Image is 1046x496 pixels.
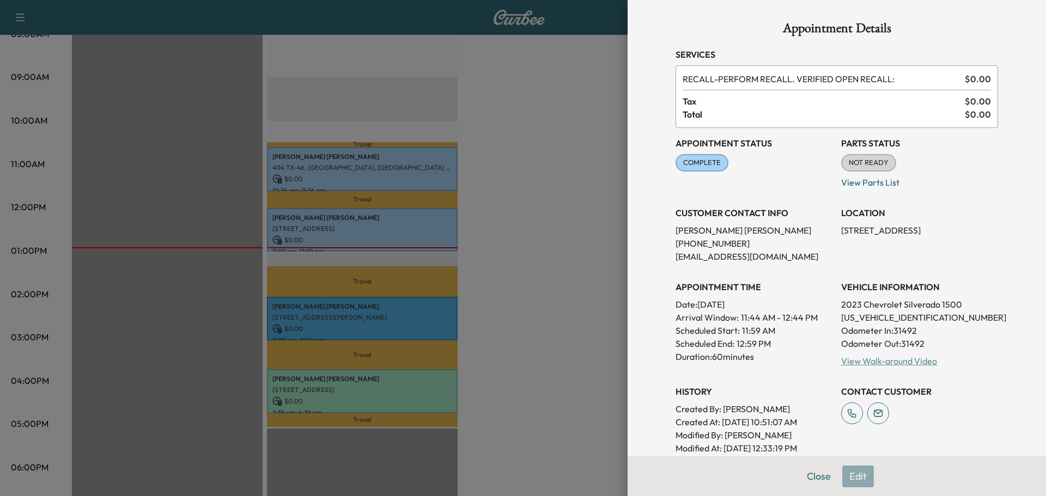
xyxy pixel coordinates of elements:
p: Created By : [PERSON_NAME] [676,402,832,415]
h3: CONTACT CUSTOMER [841,385,998,398]
span: Total [683,108,965,121]
p: Scheduled Start: [676,324,740,337]
span: $ 0.00 [965,72,991,85]
span: NOT READY [842,157,895,168]
p: [PERSON_NAME] [PERSON_NAME] [676,224,832,237]
p: Arrival Window: [676,311,832,324]
h3: APPOINTMENT TIME [676,280,832,293]
span: PERFORM RECALL. VERIFIED OPEN RECALL: [683,72,960,85]
p: Modified By : [PERSON_NAME] [676,428,832,442]
h3: CUSTOMER CONTACT INFO [676,206,832,219]
p: Odometer In: 31492 [841,324,998,337]
p: View Parts List [841,172,998,189]
h3: Parts Status [841,137,998,150]
p: Date: [DATE] [676,298,832,311]
p: Scheduled End: [676,337,734,350]
p: 11:59 AM [742,324,775,337]
span: $ 0.00 [965,95,991,108]
p: [STREET_ADDRESS] [841,224,998,237]
p: [US_VEHICLE_IDENTIFICATION_NUMBER] [841,311,998,324]
h3: LOCATION [841,206,998,219]
h1: Appointment Details [676,22,998,39]
p: 12:59 PM [737,337,771,350]
p: Created At : [DATE] 10:51:07 AM [676,415,832,428]
h3: VEHICLE INFORMATION [841,280,998,293]
p: [PHONE_NUMBER] [676,237,832,250]
span: 11:44 AM - 12:44 PM [741,311,818,324]
h3: History [676,385,832,398]
p: 2023 Chevrolet Silverado 1500 [841,298,998,311]
p: Duration: 60 minutes [676,350,832,363]
span: COMPLETE [677,157,727,168]
h3: Appointment Status [676,137,832,150]
p: [EMAIL_ADDRESS][DOMAIN_NAME] [676,250,832,263]
button: Close [800,466,838,487]
span: $ 0.00 [965,108,991,121]
p: Odometer Out: 31492 [841,337,998,350]
span: Tax [683,95,965,108]
h3: Services [676,48,998,61]
a: View Walk-around Video [841,356,937,366]
p: Modified At : [DATE] 12:33:19 PM [676,442,832,455]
